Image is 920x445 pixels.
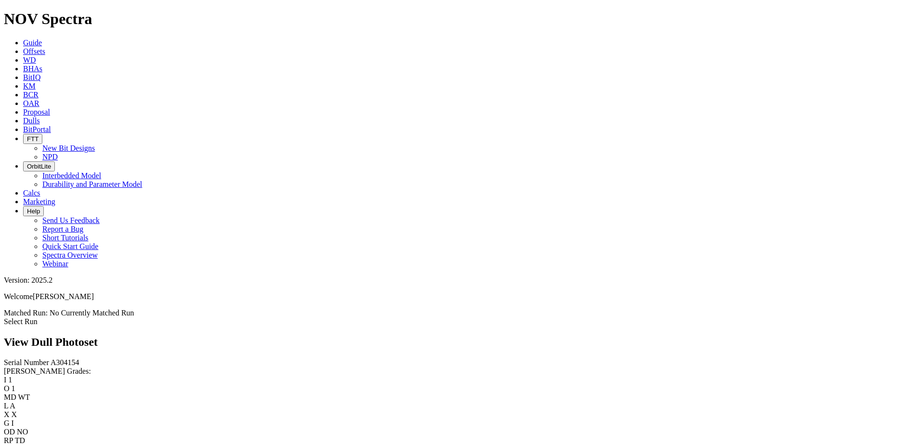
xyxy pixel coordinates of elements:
a: Guide [23,39,42,47]
a: Offsets [23,47,45,55]
p: Welcome [4,292,916,301]
span: A304154 [51,358,79,366]
a: NPD [42,153,58,161]
a: Quick Start Guide [42,242,98,250]
a: BHAs [23,65,42,73]
span: 1 [8,376,12,384]
span: WT [18,393,30,401]
span: OrbitLite [27,163,51,170]
a: OAR [23,99,39,107]
a: Durability and Parameter Model [42,180,142,188]
label: G [4,419,10,427]
a: WD [23,56,36,64]
a: BitPortal [23,125,51,133]
a: Interbedded Model [42,171,101,180]
span: FTT [27,135,38,143]
span: Matched Run: [4,309,48,317]
button: OrbitLite [23,161,55,171]
h2: View Dull Photoset [4,336,916,349]
label: O [4,384,10,393]
a: Short Tutorials [42,234,89,242]
button: FTT [23,134,42,144]
a: BCR [23,91,38,99]
button: Help [23,206,44,216]
a: New Bit Designs [42,144,95,152]
a: Report a Bug [42,225,83,233]
label: RP [4,436,13,445]
a: Webinar [42,260,68,268]
span: NO [17,428,28,436]
a: Send Us Feedback [42,216,100,224]
span: TD [15,436,25,445]
a: KM [23,82,36,90]
div: [PERSON_NAME] Grades: [4,367,916,376]
label: Serial Number [4,358,49,366]
a: Marketing [23,197,55,206]
a: Select Run [4,317,38,326]
a: Dulls [23,117,40,125]
div: Version: 2025.2 [4,276,916,285]
span: X [12,410,17,419]
a: Calcs [23,189,40,197]
span: Help [27,208,40,215]
a: Proposal [23,108,50,116]
span: I [12,419,14,427]
label: X [4,410,10,419]
span: A [10,402,15,410]
span: 1 [12,384,15,393]
a: Spectra Overview [42,251,98,259]
label: L [4,402,8,410]
span: No Currently Matched Run [50,309,134,317]
label: OD [4,428,15,436]
label: I [4,376,6,384]
h1: NOV Spectra [4,10,916,28]
span: [PERSON_NAME] [33,292,94,301]
label: MD [4,393,16,401]
a: BitIQ [23,73,40,81]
